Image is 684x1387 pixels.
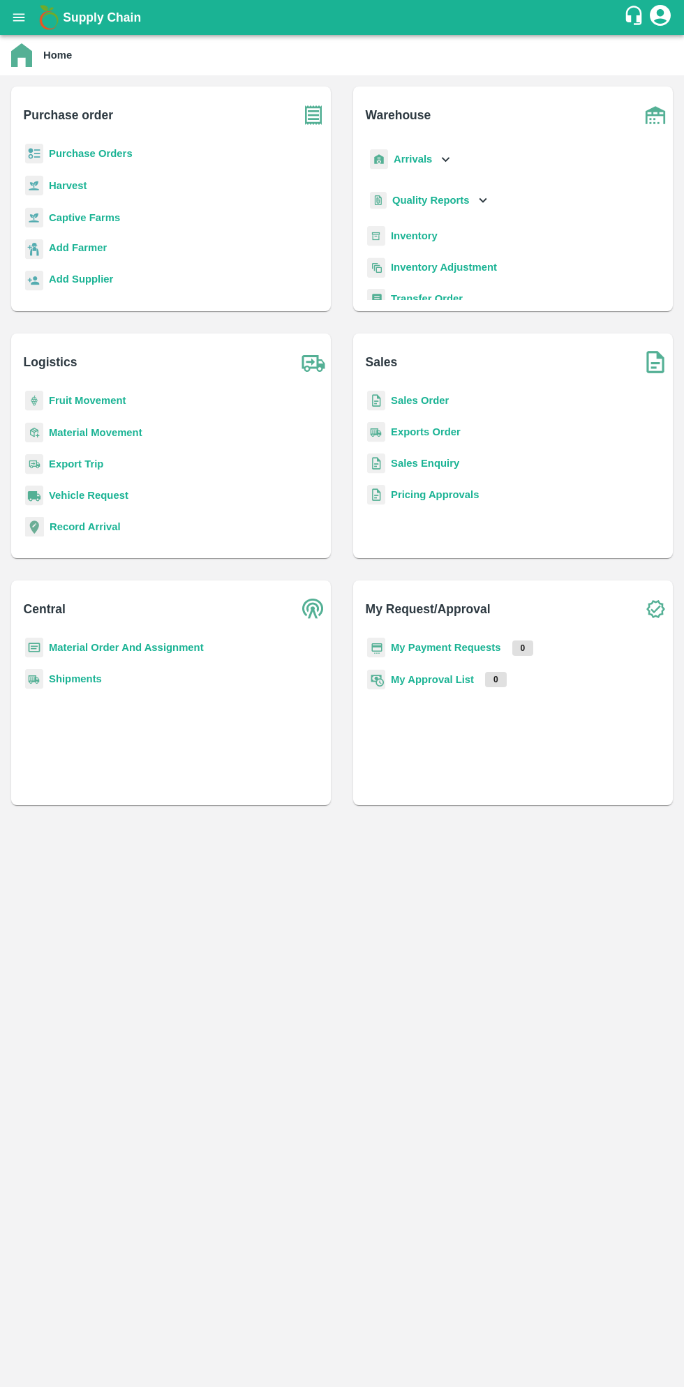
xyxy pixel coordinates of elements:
b: My Request/Approval [366,599,491,619]
div: account of current user [648,3,673,32]
img: inventory [367,257,385,278]
a: Export Trip [49,458,103,470]
img: vehicle [25,486,43,506]
img: reciept [25,144,43,164]
a: My Approval List [391,674,474,685]
img: home [11,43,32,67]
b: Home [43,50,72,61]
a: Pricing Approvals [391,489,479,500]
a: Record Arrival [50,521,121,532]
img: centralMaterial [25,638,43,658]
a: Inventory [391,230,438,241]
a: Fruit Movement [49,395,126,406]
img: payment [367,638,385,658]
img: shipments [25,669,43,689]
img: logo [35,3,63,31]
a: Supply Chain [63,8,623,27]
img: sales [367,391,385,411]
img: truck [296,345,331,380]
b: Central [24,599,66,619]
img: supplier [25,271,43,291]
b: Arrivals [394,153,432,165]
a: Harvest [49,180,87,191]
a: Add Farmer [49,240,107,259]
a: My Payment Requests [391,642,501,653]
p: 0 [485,672,507,687]
a: Sales Enquiry [391,458,459,469]
a: Material Movement [49,427,142,438]
a: Transfer Order [391,293,463,304]
b: Add Farmer [49,242,107,253]
img: soSales [638,345,673,380]
img: harvest [25,207,43,228]
img: purchase [296,98,331,133]
div: Arrivals [367,144,454,175]
img: shipments [367,422,385,442]
a: Purchase Orders [49,148,133,159]
img: whInventory [367,226,385,246]
b: Warehouse [366,105,431,125]
div: Quality Reports [367,186,491,215]
img: whTransfer [367,289,385,309]
b: Supply Chain [63,10,141,24]
b: Quality Reports [392,195,470,206]
img: delivery [25,454,43,474]
img: warehouse [638,98,673,133]
p: 0 [512,640,534,656]
img: sales [367,485,385,505]
img: central [296,592,331,627]
a: Captive Farms [49,212,120,223]
img: sales [367,453,385,474]
img: check [638,592,673,627]
img: approval [367,669,385,690]
img: material [25,422,43,443]
a: Shipments [49,673,102,684]
img: qualityReport [370,192,387,209]
a: Inventory Adjustment [391,262,497,273]
b: Add Supplier [49,273,113,285]
a: Sales Order [391,395,449,406]
a: Material Order And Assignment [49,642,204,653]
a: Add Supplier [49,271,113,290]
a: Vehicle Request [49,490,128,501]
b: Sales [366,352,398,372]
button: open drawer [3,1,35,33]
img: whArrival [370,149,388,170]
div: customer-support [623,5,648,30]
img: fruit [25,391,43,411]
b: Purchase order [24,105,113,125]
img: harvest [25,175,43,196]
b: Logistics [24,352,77,372]
a: Exports Order [391,426,461,437]
img: farmer [25,239,43,260]
img: recordArrival [25,517,44,537]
